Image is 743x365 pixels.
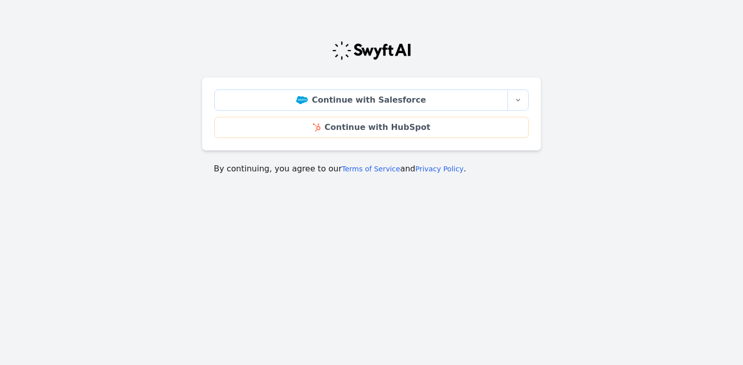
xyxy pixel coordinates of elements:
img: HubSpot [313,123,320,131]
img: Swyft Logo [332,40,411,61]
a: Continue with Salesforce [214,89,508,111]
a: Privacy Policy [415,165,463,173]
a: Terms of Service [342,165,400,173]
img: Salesforce [296,96,308,104]
a: Continue with HubSpot [214,117,529,138]
p: By continuing, you agree to our and . [214,163,529,175]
